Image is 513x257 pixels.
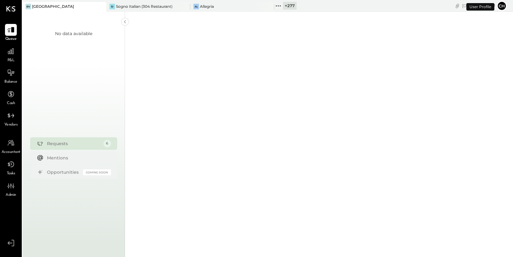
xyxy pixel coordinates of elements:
div: Requests [47,140,100,147]
div: [GEOGRAPHIC_DATA] [32,4,74,9]
div: Sogno Italian (304 Restaurant) [116,4,173,9]
div: Coming Soon [83,169,111,175]
span: Cash [7,101,15,106]
div: + 277 [283,2,297,10]
span: P&L [7,58,15,63]
span: Queue [5,36,17,42]
a: Cash [0,88,21,106]
a: Admin [0,180,21,198]
div: [DATE] [462,3,495,9]
div: No data available [55,30,92,37]
div: User Profile [466,3,494,11]
div: Mentions [47,155,108,161]
div: Allegria [200,4,214,9]
a: Tasks [0,158,21,177]
a: Vendors [0,110,21,128]
div: Opportunities [47,169,80,175]
span: Vendors [4,122,18,128]
a: Balance [0,67,21,85]
span: Admin [6,192,16,198]
a: Queue [0,24,21,42]
div: BV [25,4,31,9]
span: Accountant [2,149,21,155]
div: SI [109,4,115,9]
span: Balance [4,79,17,85]
button: Ch [497,1,507,11]
div: copy link [454,2,460,9]
span: Tasks [7,171,15,177]
div: 6 [104,140,111,147]
div: Al [193,4,199,9]
a: P&L [0,45,21,63]
a: Accountant [0,137,21,155]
